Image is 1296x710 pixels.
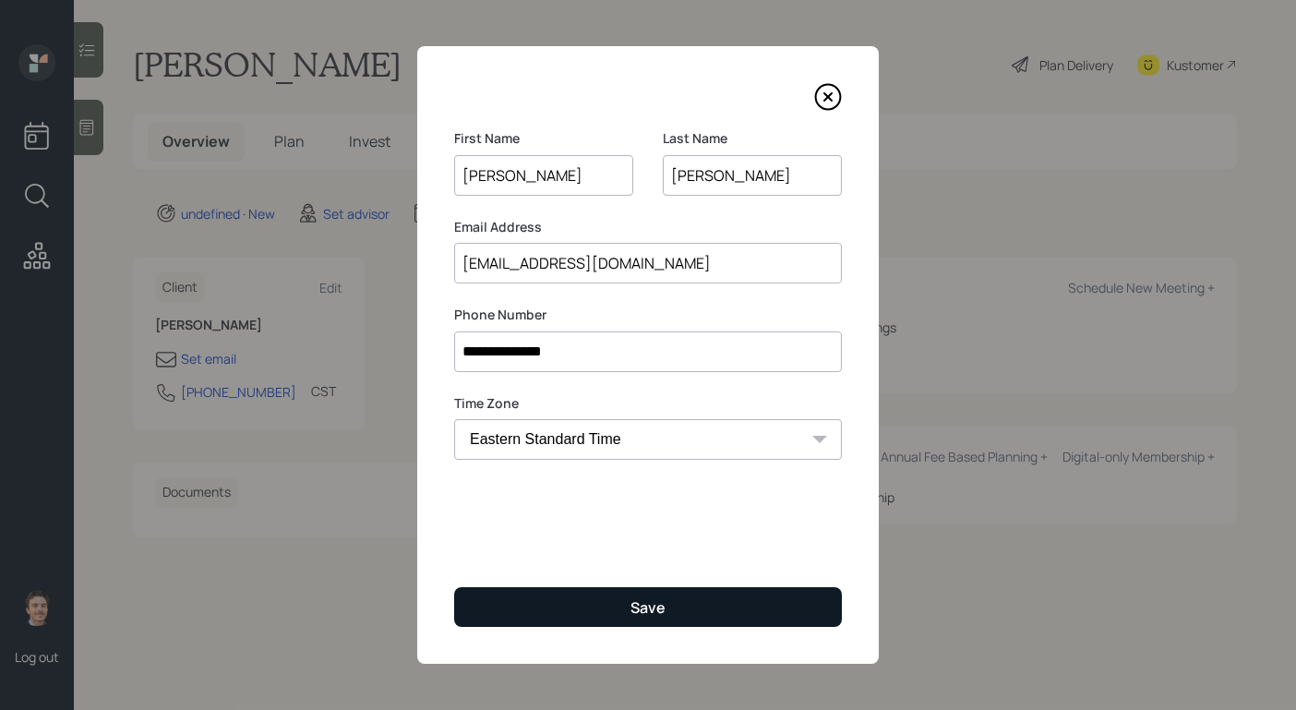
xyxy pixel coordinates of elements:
label: Email Address [454,218,842,236]
label: First Name [454,129,633,148]
label: Time Zone [454,394,842,413]
div: Save [630,597,666,618]
label: Last Name [663,129,842,148]
button: Save [454,587,842,627]
label: Phone Number [454,306,842,324]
